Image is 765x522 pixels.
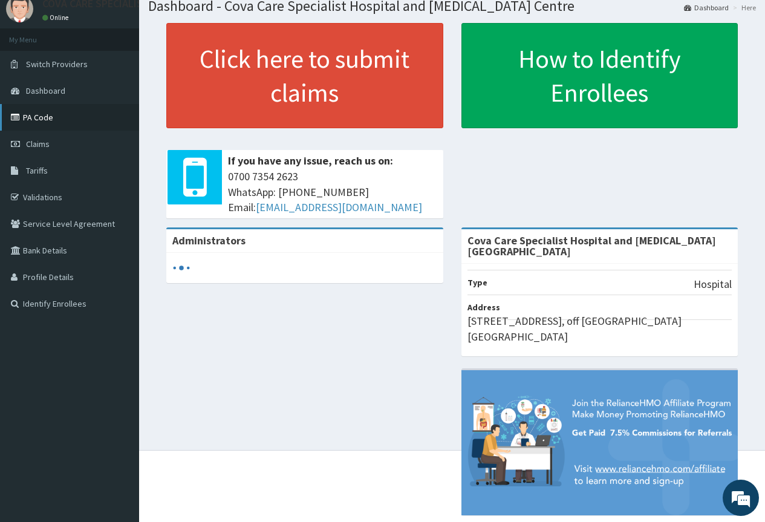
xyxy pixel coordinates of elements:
[26,85,65,96] span: Dashboard
[694,276,732,292] p: Hospital
[730,2,756,13] li: Here
[198,6,227,35] div: Minimize live chat window
[467,302,500,313] b: Address
[461,23,738,128] a: How to Identify Enrollees
[467,277,487,288] b: Type
[461,370,738,515] img: provider-team-banner.png
[26,165,48,176] span: Tariffs
[63,68,203,83] div: Chat with us now
[6,330,230,373] textarea: Type your message and hit 'Enter'
[26,139,50,149] span: Claims
[70,152,167,275] span: We're online!
[172,233,246,247] b: Administrators
[256,200,422,214] a: [EMAIL_ADDRESS][DOMAIN_NAME]
[228,154,393,168] b: If you have any issue, reach us on:
[166,23,443,128] a: Click here to submit claims
[467,313,732,344] p: [STREET_ADDRESS], off [GEOGRAPHIC_DATA] [GEOGRAPHIC_DATA]
[228,169,437,215] span: 0700 7354 2623 WhatsApp: [PHONE_NUMBER] Email:
[22,60,49,91] img: d_794563401_company_1708531726252_794563401
[172,259,190,277] svg: audio-loading
[42,13,71,22] a: Online
[26,59,88,70] span: Switch Providers
[467,233,716,258] strong: Cova Care Specialist Hospital and [MEDICAL_DATA][GEOGRAPHIC_DATA]
[684,2,729,13] a: Dashboard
